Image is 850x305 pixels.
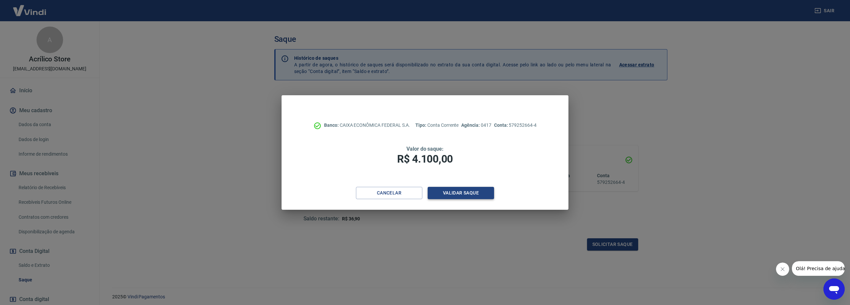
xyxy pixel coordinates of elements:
[324,122,340,128] span: Banco:
[4,5,56,10] span: Olá! Precisa de ajuda?
[428,187,494,199] button: Validar saque
[415,122,459,129] p: Conta Corrente
[11,11,16,16] img: logo_orange.svg
[19,11,33,16] div: v 4.0.25
[494,122,509,128] span: Conta:
[17,17,95,23] div: [PERSON_NAME]: [DOMAIN_NAME]
[792,261,845,276] iframe: Mensagem da empresa
[406,146,444,152] span: Valor do saque:
[11,17,16,23] img: website_grey.svg
[77,39,107,43] div: Palavras-chave
[397,153,453,165] span: R$ 4.100,00
[461,122,481,128] span: Agência:
[324,122,410,129] p: CAIXA ECONÔMICA FEDERAL S.A.
[461,122,491,129] p: 0417
[70,38,75,44] img: tab_keywords_by_traffic_grey.svg
[823,278,845,300] iframe: Botão para abrir a janela de mensagens
[356,187,422,199] button: Cancelar
[415,122,427,128] span: Tipo:
[35,39,51,43] div: Domínio
[28,38,33,44] img: tab_domain_overview_orange.svg
[776,263,789,276] iframe: Fechar mensagem
[494,122,537,129] p: 579252664-4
